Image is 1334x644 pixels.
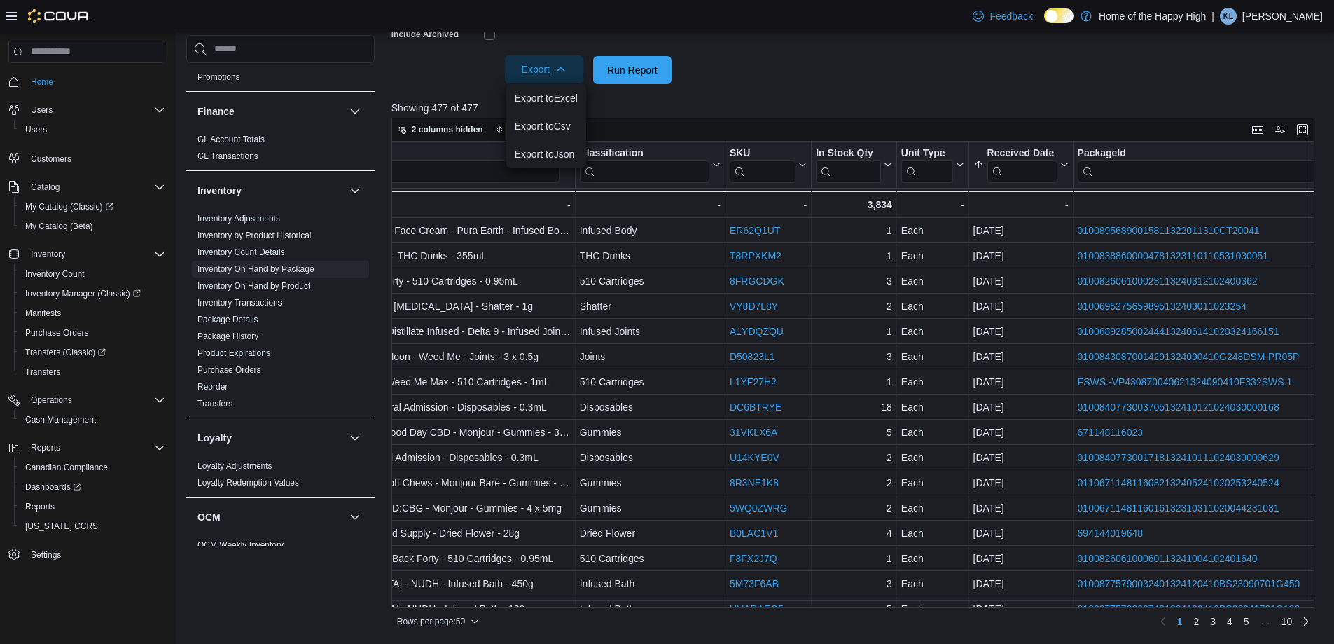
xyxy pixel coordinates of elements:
div: Classification [579,147,709,160]
span: 10 [1281,615,1293,629]
span: 2 columns hidden [412,124,483,135]
a: ER62Q1UT [730,225,780,236]
button: Inventory [25,246,71,263]
a: 01008956890015811322011310CT20041 [1077,225,1259,236]
button: Inventory [347,182,363,199]
a: T8RPXKM2 [730,250,781,261]
a: 010082606100028113240312102400362 [1077,275,1257,287]
div: Each [901,323,964,340]
div: Each [901,424,964,441]
div: 1 [816,323,892,340]
a: My Catalog (Classic) [14,197,171,217]
a: Manifests [20,305,67,322]
a: Loyalty Redemption Values [197,478,299,488]
a: Users [20,121,53,138]
div: - [901,196,964,213]
div: [DATE] [973,399,1068,416]
span: Catalog [31,181,60,193]
button: Loyalty [347,430,363,446]
button: Enter fullscreen [1294,121,1311,138]
a: Inventory On Hand by Package [197,264,314,274]
a: Settings [25,547,67,563]
a: 01008430870014291324090410G248DSM-PR05P [1077,351,1299,362]
p: Home of the Happy High [1099,8,1206,25]
button: Unit Type [901,147,964,183]
span: Catalog [25,179,165,196]
a: 0100689285002444132406141020324166151 [1077,326,1279,337]
span: Operations [25,392,165,409]
span: Canadian Compliance [25,462,108,473]
button: Export toJson [506,140,586,168]
div: [DATE] [973,247,1068,264]
button: Classification [579,147,720,183]
div: Disposables [579,399,720,416]
div: Unit Type [901,147,953,160]
a: 0100671148116016132310311020044231031 [1077,502,1279,514]
a: 694144019648 [1077,528,1142,539]
div: Each [901,348,964,365]
span: Inventory Count [20,266,165,282]
h3: Inventory [197,184,242,198]
div: In Stock Qty [816,147,881,183]
button: Reports [3,438,171,458]
span: Cash Management [25,414,96,425]
div: SKU URL [730,147,795,183]
button: Canadian Compliance [14,458,171,477]
a: Inventory On Hand by Product [197,281,310,291]
a: Package History [197,331,258,341]
span: 2 [1193,615,1199,629]
button: OCM [197,510,344,524]
div: 2 [816,449,892,466]
span: Inventory Manager (Classic) [20,285,165,302]
a: [US_STATE] CCRS [20,518,104,535]
a: 01008775790032401324120410BS23090701G450 [1077,578,1300,589]
a: Package Details [197,315,258,324]
span: GL Transactions [197,151,258,162]
button: Export [505,55,583,83]
a: Cash Management [20,411,102,428]
span: Reports [31,442,60,453]
div: 2 [816,298,892,315]
span: Dashboards [25,481,81,493]
span: Washington CCRS [20,518,165,535]
a: 0100840773003705132410121024030000168 [1077,402,1279,413]
button: Users [14,120,171,139]
a: Home [25,74,59,90]
span: Customers [31,153,71,165]
span: Reorder [197,381,228,392]
a: Loyalty Adjustments [197,461,272,471]
span: 1 [1177,615,1183,629]
span: Package History [197,331,258,342]
a: B0LAC1V1 [730,528,778,539]
p: | [1211,8,1214,25]
span: Inventory Count [25,268,85,280]
div: Kara Ludwar [1220,8,1237,25]
button: Manifests [14,303,171,323]
div: [DATE] [973,323,1068,340]
button: Home [3,71,171,92]
div: Product [299,147,559,183]
div: PackageId [1077,147,1319,160]
button: Customers [3,148,171,168]
span: Promotions [197,71,240,83]
nav: Complex example [8,66,165,601]
span: Transfers (Classic) [20,344,165,361]
div: 1 [816,374,892,390]
h3: Loyalty [197,431,232,445]
span: Dark Mode [1044,23,1045,24]
div: Each [901,449,964,466]
div: 1 [816,222,892,239]
a: 010082606100060113241004102401640 [1077,553,1257,564]
span: Users [25,102,165,118]
span: Inventory Transactions [197,297,282,308]
a: Inventory Manager (Classic) [20,285,146,302]
span: Transfers (Classic) [25,347,106,358]
span: Operations [31,395,72,406]
button: [US_STATE] CCRS [14,516,171,536]
div: 18 [816,399,892,416]
div: 2 [816,500,892,516]
span: Inventory Manager (Classic) [25,288,141,299]
div: [DATE] [973,273,1068,289]
div: Disposables [579,449,720,466]
button: PackageId [1077,147,1330,183]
